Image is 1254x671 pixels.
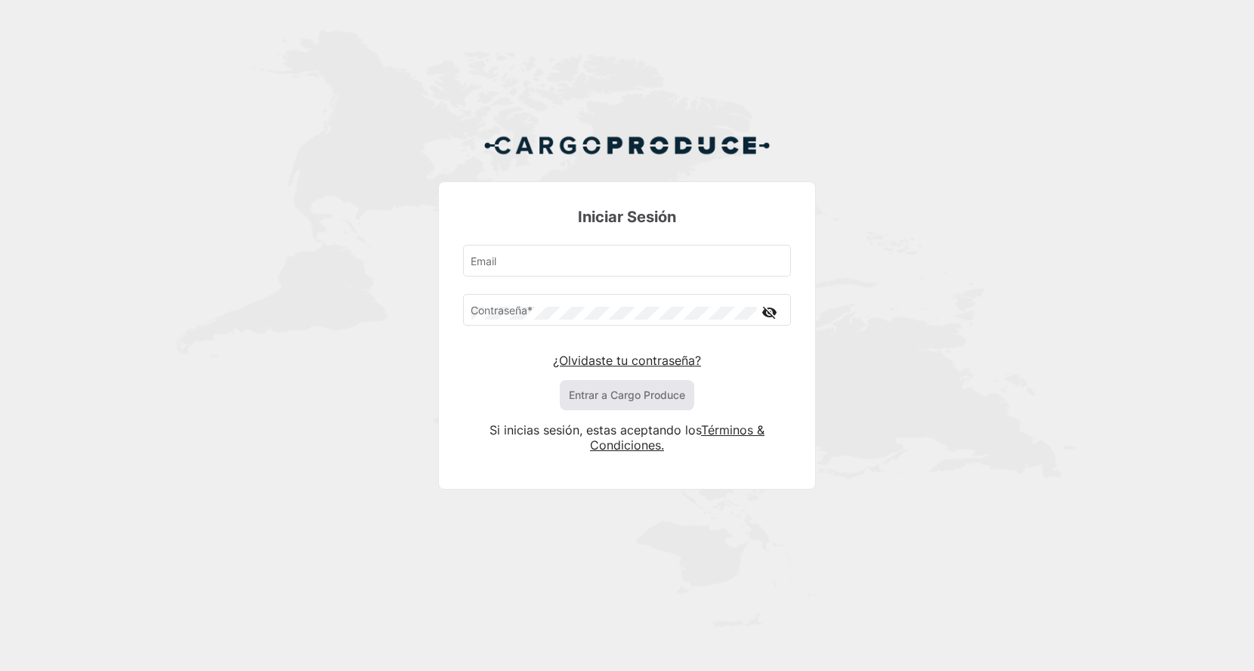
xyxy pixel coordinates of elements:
[490,422,701,438] span: Si inicias sesión, estas aceptando los
[590,422,764,453] a: Términos & Condiciones.
[761,303,779,322] mat-icon: visibility_off
[483,127,771,163] img: Cargo Produce Logo
[553,353,701,368] a: ¿Olvidaste tu contraseña?
[463,206,791,227] h3: Iniciar Sesión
